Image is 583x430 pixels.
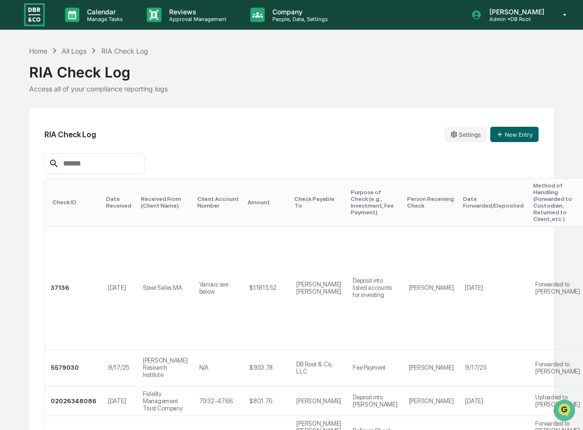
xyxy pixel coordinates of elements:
[291,350,347,386] td: DB Root & Co, LLC
[45,386,102,416] td: 02026348086
[351,189,399,216] div: Toggle SortBy
[482,16,549,22] p: Admin • DB Root
[347,350,403,386] td: Fee Payment
[79,8,128,16] p: Calendar
[533,182,582,222] div: Toggle SortBy
[10,20,174,35] p: How can we help?
[347,386,403,416] td: Deposit into [PERSON_NAME]
[248,199,287,206] div: Toggle SortBy
[29,85,554,93] div: Access all of your compliance reporting logs
[347,227,403,350] td: Deposit into listed accounts for investing
[141,196,190,209] div: Toggle SortBy
[162,8,231,16] p: Reviews
[162,16,231,22] p: Approval Management
[65,117,122,134] a: 🗄️Attestations
[102,386,137,416] td: [DATE]
[101,47,148,55] div: RIA Check Log
[291,227,347,350] td: [PERSON_NAME] [PERSON_NAME]
[482,8,549,16] p: [PERSON_NAME]
[137,227,194,350] td: Steel Sales MA
[403,350,460,386] td: [PERSON_NAME]
[10,73,27,90] img: 1746055101610-c473b297-6a78-478c-a979-82029cc54cd1
[194,227,244,350] td: Various see below
[291,386,347,416] td: [PERSON_NAME]
[6,135,64,152] a: 🔎Data Lookup
[137,386,194,416] td: Fidelity Management Trust Company
[10,140,17,147] div: 🔎
[197,196,240,209] div: Toggle SortBy
[6,117,65,134] a: 🖐️Preclearance
[106,196,133,209] div: Toggle SortBy
[19,121,62,130] span: Preclearance
[294,196,343,209] div: Toggle SortBy
[403,227,460,350] td: [PERSON_NAME]
[162,76,174,88] button: Start new chat
[32,83,121,90] div: We're available if you need us!
[23,2,46,27] img: logo
[459,350,529,386] td: 9/17/25
[44,130,96,139] h2: RIA Check Log
[194,386,244,416] td: 7932-4766
[29,56,554,81] div: RIA Check Log
[67,162,116,169] a: Powered byPylon
[102,350,137,386] td: 9/17/25
[459,386,529,416] td: [DATE]
[137,350,194,386] td: [PERSON_NAME] Research Institute
[45,350,102,386] td: 5579030
[244,386,291,416] td: $801.76
[45,227,102,350] td: 37136
[265,8,333,16] p: Company
[444,127,486,142] button: Settings
[244,350,291,386] td: $953.78
[10,121,17,129] div: 🖐️
[69,121,77,129] div: 🗄️
[459,227,529,350] td: [DATE]
[265,16,333,22] p: People, Data, Settings
[194,350,244,386] td: N/A
[244,227,291,350] td: $11815.52
[19,139,60,148] span: Data Lookup
[463,196,526,209] div: Toggle SortBy
[79,16,128,22] p: Manage Tasks
[407,196,456,209] div: Toggle SortBy
[552,398,578,424] iframe: Open customer support
[79,121,119,130] span: Attestations
[102,227,137,350] td: [DATE]
[490,127,539,142] button: New Entry
[29,47,47,55] div: Home
[403,386,460,416] td: [PERSON_NAME]
[53,199,98,206] div: Toggle SortBy
[32,73,157,83] div: Start new chat
[62,47,86,55] div: All Logs
[95,162,116,169] span: Pylon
